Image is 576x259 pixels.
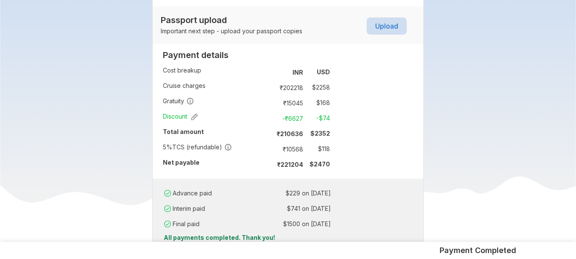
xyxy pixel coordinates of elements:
span: TCS (refundable) [163,143,232,151]
td: ₹ 10568 [271,143,307,155]
td: : [250,216,253,232]
strong: ₹ 210636 [277,130,303,137]
p: All payments completed. Thank you! [159,233,417,242]
span: Gratuity [163,97,194,105]
strong: Net payable [163,159,200,166]
td: $ 1500 on [DATE] [253,218,331,230]
span: Discount [163,112,198,121]
td: : [267,157,271,172]
strong: ₹ 221204 [277,161,303,168]
td: : [250,201,253,216]
td: -₹ 6627 [271,112,307,124]
td: Cruise charges [163,80,267,95]
td: : [267,95,271,111]
h2: Passport upload [161,15,302,25]
strong: USD [317,68,330,76]
div: 5 % [163,143,172,151]
button: Upload [367,17,407,35]
strong: Total amount [163,128,204,135]
td: $ 741 on [DATE] [253,203,331,215]
td: : [267,126,271,141]
td: $ 229 on [DATE] [253,187,331,199]
h5: Payment Completed [440,245,516,256]
td: : [267,64,271,80]
td: : [250,186,253,201]
td: : [267,111,271,126]
strong: $ 2470 [310,160,330,168]
td: : [267,80,271,95]
h2: Payment details [163,50,330,60]
td: ₹ 15045 [271,97,307,109]
td: -$ 74 [307,112,330,124]
td: $ 118 [307,143,330,155]
td: Final paid [162,216,250,232]
td: Advance paid [162,186,250,201]
td: Interim paid [162,201,250,216]
td: $ 2258 [307,81,330,93]
td: : [267,141,271,157]
td: Cost breakup [163,64,267,80]
td: ₹ 202218 [271,81,307,93]
td: $ 168 [307,97,330,109]
strong: $ 2352 [310,130,330,137]
p: Important next step - upload your passport copies [161,27,302,35]
strong: INR [292,69,303,76]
